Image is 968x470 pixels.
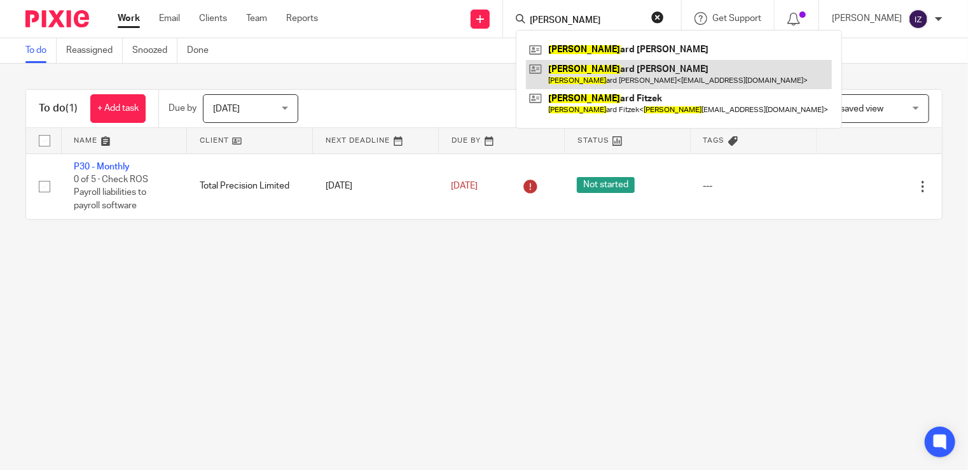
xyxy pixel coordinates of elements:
[712,14,761,23] span: Get Support
[159,12,180,25] a: Email
[832,12,902,25] p: [PERSON_NAME]
[25,38,57,63] a: To do
[246,12,267,25] a: Team
[313,153,439,219] td: [DATE]
[199,12,227,25] a: Clients
[529,15,643,27] input: Search
[286,12,318,25] a: Reports
[187,38,218,63] a: Done
[74,175,148,210] span: 0 of 5 · Check ROS Payroll liabilities to payroll software
[187,153,313,219] td: Total Precision Limited
[703,137,725,144] span: Tags
[169,102,197,115] p: Due by
[577,177,635,193] span: Not started
[651,11,664,24] button: Clear
[703,180,803,192] div: ---
[25,10,89,27] img: Pixie
[812,104,883,113] span: Select saved view
[90,94,146,123] a: + Add task
[118,12,140,25] a: Work
[908,9,929,29] img: svg%3E
[132,38,177,63] a: Snoozed
[66,38,123,63] a: Reassigned
[452,182,478,190] span: [DATE]
[74,162,130,171] a: P30 - Monthly
[39,102,78,115] h1: To do
[66,103,78,113] span: (1)
[213,104,240,113] span: [DATE]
